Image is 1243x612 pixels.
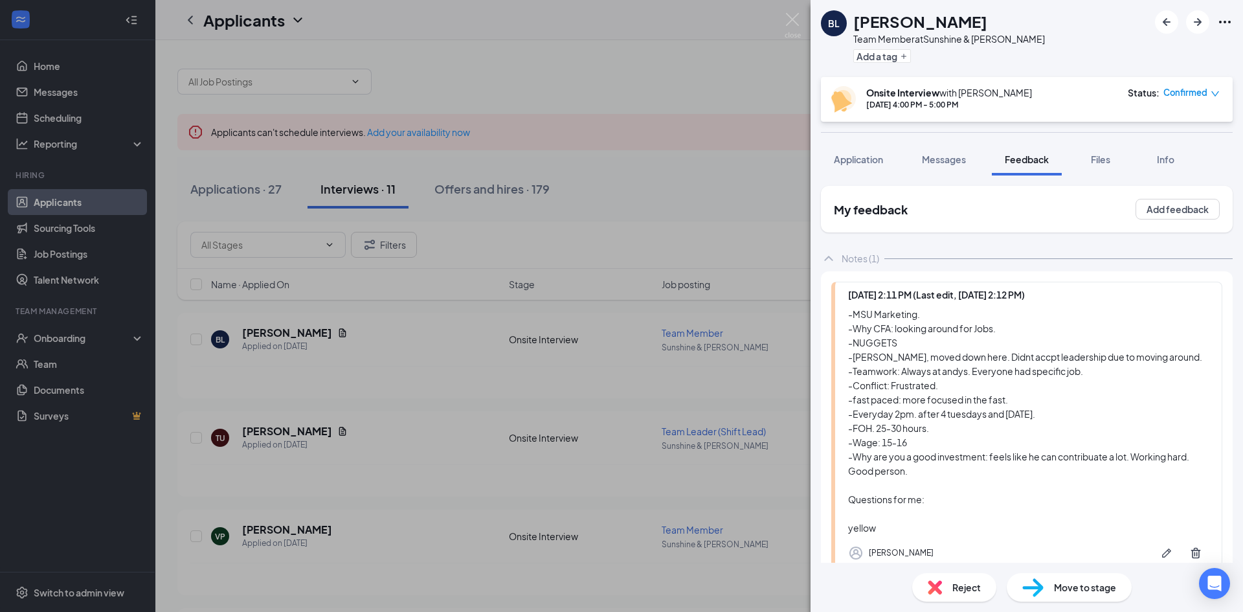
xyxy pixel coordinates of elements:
span: Confirmed [1163,86,1207,99]
span: Reject [952,580,981,595]
svg: Pen [1160,547,1173,560]
button: ArrowLeftNew [1155,10,1178,34]
svg: Profile [848,545,864,561]
span: Feedback [1005,153,1049,165]
span: Move to stage [1054,580,1116,595]
div: BL [828,17,840,30]
span: Files [1091,153,1110,165]
div: -MSU Marketing. -Why CFA: looking around for Jobs. -NUGGETS -[PERSON_NAME], moved down here. Didn... [848,307,1209,535]
span: Info [1157,153,1174,165]
div: [DATE] 4:00 PM - 5:00 PM [866,99,1032,110]
button: Add feedback [1136,199,1220,220]
span: Messages [922,153,966,165]
div: Notes (1) [842,252,879,265]
b: Onsite Interview [866,87,939,98]
h1: [PERSON_NAME] [853,10,987,32]
svg: Ellipses [1217,14,1233,30]
span: Application [834,153,883,165]
svg: ArrowRight [1190,14,1205,30]
div: [PERSON_NAME] [869,547,934,560]
button: ArrowRight [1186,10,1209,34]
span: down [1211,89,1220,98]
svg: ArrowLeftNew [1159,14,1174,30]
svg: Plus [900,52,908,60]
span: [DATE] 2:11 PM (Last edit, [DATE] 2:12 PM) [848,289,1025,300]
svg: ChevronUp [821,251,836,266]
button: PlusAdd a tag [853,49,911,63]
div: Team Member at Sunshine & [PERSON_NAME] [853,32,1045,45]
h2: My feedback [834,201,908,218]
div: Status : [1128,86,1159,99]
div: Open Intercom Messenger [1199,568,1230,599]
button: Pen [1154,540,1180,566]
svg: Trash [1189,547,1202,560]
div: with [PERSON_NAME] [866,86,1032,99]
button: Trash [1183,540,1209,566]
